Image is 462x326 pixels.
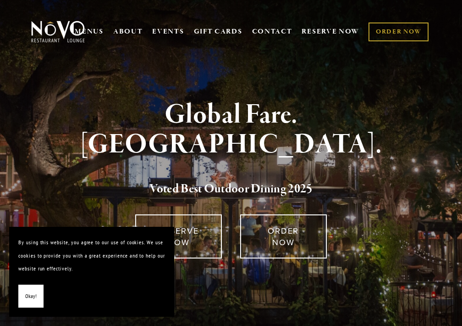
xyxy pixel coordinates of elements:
a: EVENTS [152,27,184,36]
button: Okay! [18,285,44,308]
a: MENUS [75,27,104,36]
a: GIFT CARDS [194,23,242,40]
a: CONTACT [252,23,292,40]
h2: 5 [42,180,421,199]
a: ORDER NOW [240,214,327,259]
a: ABOUT [113,27,143,36]
strong: Global Fare. [GEOGRAPHIC_DATA]. [80,97,382,162]
a: ORDER NOW [368,22,429,41]
a: RESERVE NOW [302,23,359,40]
p: By using this website, you agree to our use of cookies. We use cookies to provide you with a grea... [18,236,165,275]
img: Novo Restaurant &amp; Lounge [29,20,87,43]
span: Okay! [25,290,37,303]
a: Voted Best Outdoor Dining 202 [149,181,306,198]
a: RESERVE NOW [135,214,222,259]
section: Cookie banner [9,227,174,317]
